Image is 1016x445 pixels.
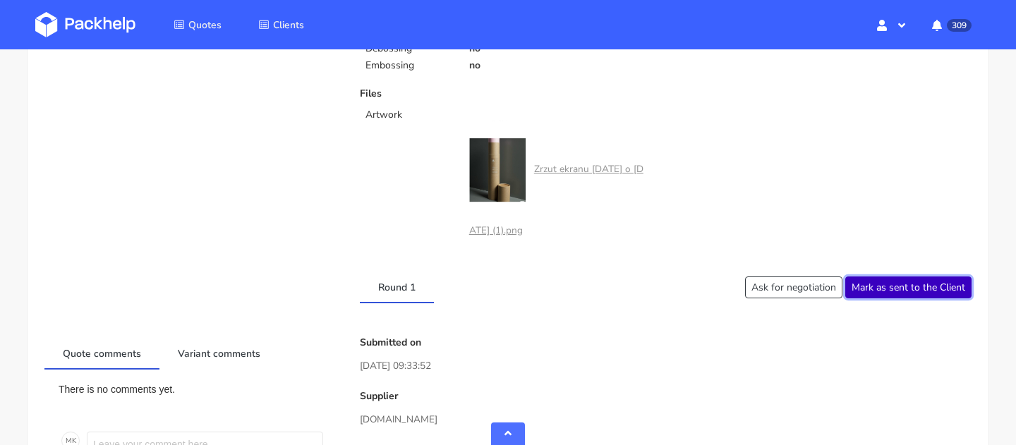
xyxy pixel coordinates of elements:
a: Quotes [157,12,238,37]
p: Files [360,88,655,99]
p: There is no comments yet. [59,384,326,395]
button: Ask for negotiation [745,276,842,298]
p: Embossing [365,60,452,71]
a: Variant comments [159,337,279,368]
p: [DOMAIN_NAME] [360,412,972,427]
a: Quote comments [44,337,159,368]
p: no [469,43,656,54]
a: Round 1 [360,271,434,302]
a: Zrzut ekranu [DATE] o [DATE] (1).png [469,162,643,237]
a: Clients [241,12,321,37]
p: Artwork [365,109,452,121]
p: Supplier [360,391,972,402]
img: Dashboard [35,12,135,37]
p: [DATE] 09:33:52 [360,358,972,374]
img: a8ef41e4-1171-49d2-9215-babdfc7c88a7 [469,121,526,219]
span: Clients [273,18,304,32]
p: Debossing [365,43,452,54]
button: Mark as sent to the Client [845,276,972,298]
span: 309 [947,19,972,32]
p: Submitted on [360,337,972,348]
button: 309 [921,12,981,37]
p: no [469,60,656,71]
span: Quotes [188,18,222,32]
